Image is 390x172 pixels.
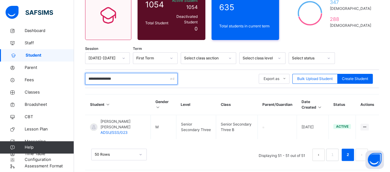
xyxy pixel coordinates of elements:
span: Student [26,52,74,58]
span: Messaging [25,138,74,145]
span: active [336,124,348,129]
button: next page [355,149,368,161]
span: [DEMOGRAPHIC_DATA] [330,23,371,28]
span: [DEMOGRAPHIC_DATA] [330,6,371,11]
span: Staff [25,40,74,46]
span: Fees [25,77,74,83]
span: [PERSON_NAME] [PERSON_NAME] [101,119,146,130]
th: Gender [150,94,176,115]
td: Senior Secondary Three [176,115,216,139]
th: Student [85,94,151,115]
th: Actions [356,94,379,115]
a: 2 [345,151,351,159]
div: Select class level [243,55,274,61]
div: Select class section [184,55,225,61]
td: M [150,115,176,139]
span: Export as [264,76,279,82]
td: [DATE] [297,115,329,139]
img: safsims [6,6,53,19]
li: 下一页 [355,149,368,161]
li: 1 [326,149,339,161]
span: Session [85,46,98,51]
span: Help [25,144,74,150]
i: Sort in Ascending Order [155,105,160,110]
span: 288 [330,15,371,23]
span: Total students in current term [219,23,272,29]
span: 0 [195,26,198,32]
span: Broadsheet [25,102,74,108]
a: 1 [329,151,335,159]
span: Dashboard [25,28,74,34]
th: Status [329,94,356,115]
li: Displaying 51 - 51 out of 51 [254,149,310,161]
span: Lesson Plan [25,126,74,132]
span: Bulk Upload Student [297,76,333,82]
td: Senior Secondary Three B [216,115,258,139]
span: Configuration [25,157,74,163]
span: Create Student [342,76,368,82]
span: 635 [219,1,272,13]
span: CBT [25,114,74,120]
span: Classes [25,89,74,95]
i: Sort in Ascending Order [317,105,322,110]
li: 上一页 [312,149,325,161]
div: First Term [136,55,166,61]
span: ADSU/SSS/023 [101,130,128,135]
button: prev page [312,149,325,161]
span: Assessment Format [25,163,74,169]
div: Total Student [144,19,170,27]
button: Open asap [365,150,384,169]
th: Parent/Guardian [258,94,297,115]
span: Term [133,46,142,51]
th: Level [176,94,216,115]
span: Deactivated Student [171,14,198,25]
div: 50 Rows [95,152,135,157]
div: Select status [292,55,323,61]
span: Parent [25,65,74,71]
th: Date Created [297,94,329,115]
i: Sort in Ascending Order [105,102,111,107]
div: [DATE]-[DATE] [88,55,118,61]
span: 1054 [186,4,198,10]
th: Class [216,94,258,115]
li: 2 [342,149,354,161]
